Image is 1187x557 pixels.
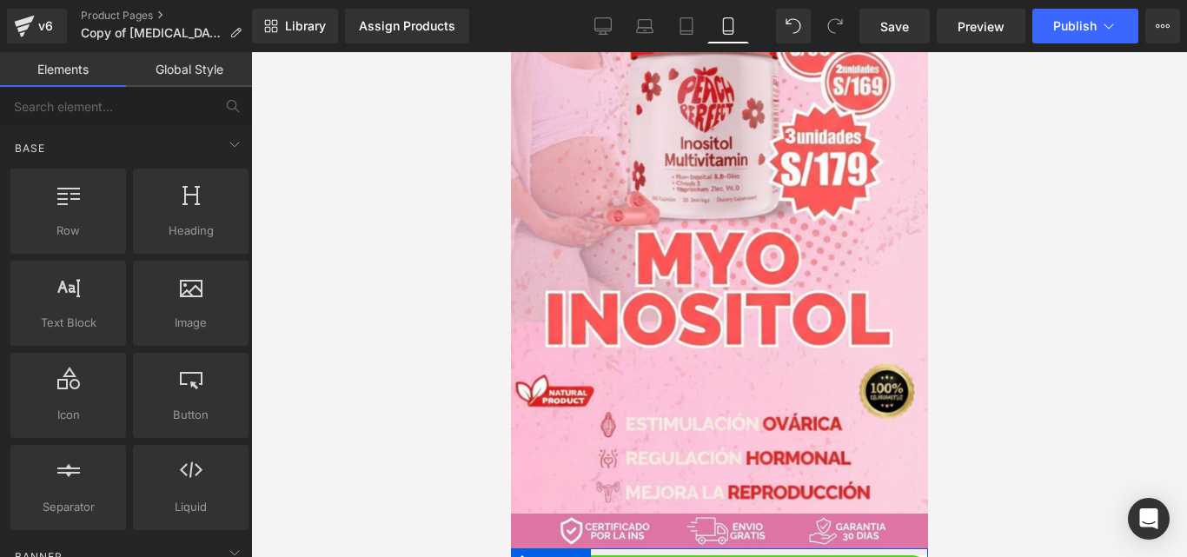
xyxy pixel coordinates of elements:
[707,9,749,43] a: Mobile
[16,222,121,240] span: Row
[359,19,455,33] div: Assign Products
[35,15,56,37] div: v6
[666,9,707,43] a: Tablet
[285,18,326,34] span: Library
[57,496,80,522] a: Expand / Collapse
[138,406,243,424] span: Button
[16,498,121,516] span: Separator
[582,9,624,43] a: Desktop
[81,9,255,23] a: Product Pages
[818,9,852,43] button: Redo
[624,9,666,43] a: Laptop
[1053,19,1097,33] span: Publish
[958,17,1005,36] span: Preview
[1145,9,1180,43] button: More
[126,52,252,87] a: Global Style
[138,498,243,516] span: Liquid
[138,222,243,240] span: Heading
[880,17,909,36] span: Save
[138,314,243,332] span: Image
[1032,9,1138,43] button: Publish
[81,26,222,40] span: Copy of [MEDICAL_DATA]
[776,9,811,43] button: Undo
[937,9,1025,43] a: Preview
[252,9,338,43] a: New Library
[23,496,57,522] span: Row
[1128,498,1170,540] div: Open Intercom Messenger
[16,314,121,332] span: Text Block
[7,9,67,43] a: v6
[16,406,121,424] span: Icon
[13,140,47,156] span: Base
